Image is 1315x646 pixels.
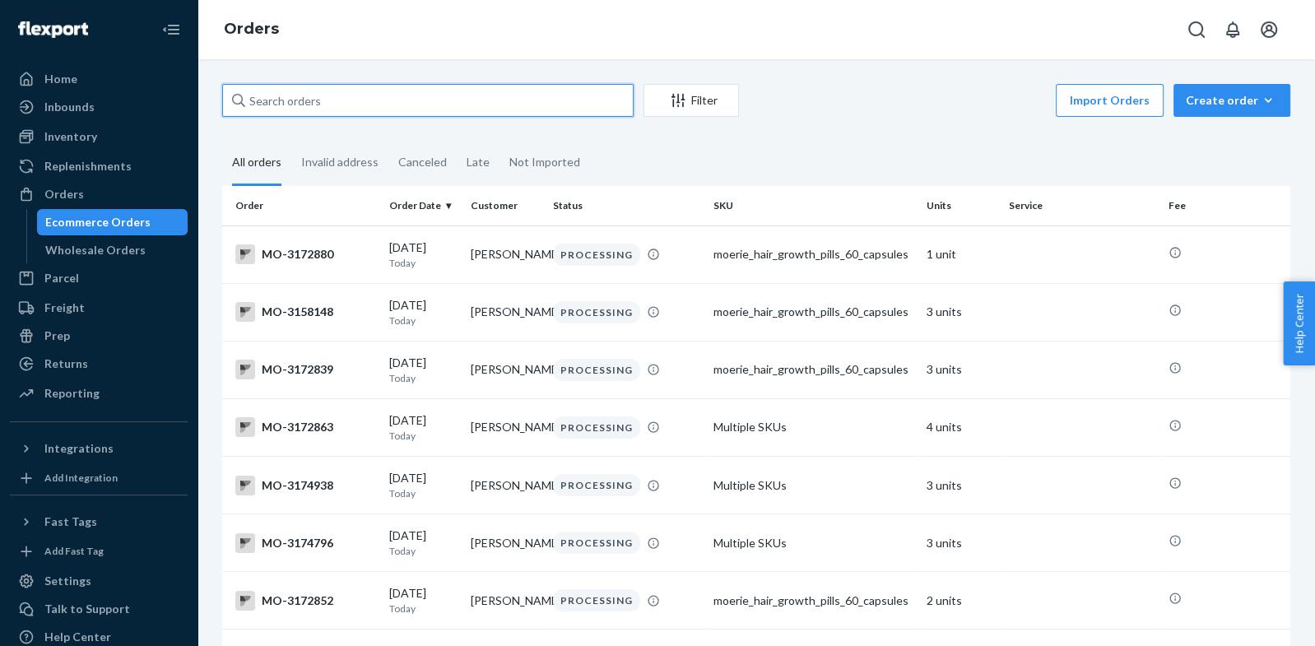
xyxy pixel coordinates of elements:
[44,356,88,372] div: Returns
[45,214,151,230] div: Ecommerce Orders
[920,514,1002,572] td: 3 units
[10,323,188,349] a: Prep
[44,99,95,115] div: Inbounds
[10,265,188,291] a: Parcel
[644,92,738,109] div: Filter
[398,141,447,184] div: Canceled
[10,181,188,207] a: Orders
[713,304,913,320] div: moerie_hair_growth_pills_60_capsules
[1252,13,1285,46] button: Open account menu
[10,123,188,150] a: Inventory
[706,186,920,225] th: SKU
[464,398,546,456] td: [PERSON_NAME]
[222,186,383,225] th: Order
[10,509,188,535] button: Fast Tags
[1173,84,1290,117] button: Create order
[553,589,640,611] div: PROCESSING
[1162,186,1290,225] th: Fee
[1283,281,1315,365] span: Help Center
[389,297,458,328] div: [DATE]
[10,153,188,179] a: Replenishments
[301,141,379,184] div: Invalid address
[10,295,188,321] a: Freight
[389,470,458,500] div: [DATE]
[44,573,91,589] div: Settings
[235,533,376,553] div: MO-3174796
[211,6,292,53] ol: breadcrumbs
[389,429,458,443] p: Today
[10,380,188,407] a: Reporting
[383,186,465,225] th: Order Date
[713,361,913,378] div: moerie_hair_growth_pills_60_capsules
[389,602,458,616] p: Today
[389,239,458,270] div: [DATE]
[44,71,77,87] div: Home
[467,141,490,184] div: Late
[10,568,188,594] a: Settings
[10,435,188,462] button: Integrations
[44,300,85,316] div: Freight
[920,186,1002,225] th: Units
[389,486,458,500] p: Today
[920,398,1002,456] td: 4 units
[706,457,920,514] td: Multiple SKUs
[44,514,97,530] div: Fast Tags
[464,572,546,630] td: [PERSON_NAME]
[706,398,920,456] td: Multiple SKUs
[155,13,188,46] button: Close Navigation
[224,20,279,38] a: Orders
[1056,84,1164,117] button: Import Orders
[464,341,546,398] td: [PERSON_NAME]
[44,471,118,485] div: Add Integration
[222,84,634,117] input: Search orders
[920,572,1002,630] td: 2 units
[44,270,79,286] div: Parcel
[389,412,458,443] div: [DATE]
[713,593,913,609] div: moerie_hair_growth_pills_60_capsules
[44,385,100,402] div: Reporting
[35,12,94,26] span: Support
[553,359,640,381] div: PROCESSING
[44,128,97,145] div: Inventory
[44,601,130,617] div: Talk to Support
[389,527,458,558] div: [DATE]
[44,629,111,645] div: Help Center
[18,21,88,38] img: Flexport logo
[44,544,104,558] div: Add Fast Tag
[44,440,114,457] div: Integrations
[235,302,376,322] div: MO-3158148
[37,237,188,263] a: Wholesale Orders
[920,457,1002,514] td: 3 units
[464,514,546,572] td: [PERSON_NAME]
[553,301,640,323] div: PROCESSING
[389,371,458,385] p: Today
[920,341,1002,398] td: 3 units
[553,244,640,266] div: PROCESSING
[44,158,132,174] div: Replenishments
[920,283,1002,341] td: 3 units
[1002,186,1163,225] th: Service
[10,596,188,622] button: Talk to Support
[464,457,546,514] td: [PERSON_NAME]
[553,474,640,496] div: PROCESSING
[553,416,640,439] div: PROCESSING
[706,514,920,572] td: Multiple SKUs
[553,532,640,554] div: PROCESSING
[10,468,188,488] a: Add Integration
[1180,13,1213,46] button: Open Search Box
[232,141,281,186] div: All orders
[389,314,458,328] p: Today
[389,585,458,616] div: [DATE]
[1216,13,1249,46] button: Open notifications
[44,328,70,344] div: Prep
[235,591,376,611] div: MO-3172852
[10,351,188,377] a: Returns
[235,244,376,264] div: MO-3172880
[235,360,376,379] div: MO-3172839
[10,541,188,561] a: Add Fast Tag
[644,84,739,117] button: Filter
[713,246,913,263] div: moerie_hair_growth_pills_60_capsules
[235,476,376,495] div: MO-3174938
[509,141,580,184] div: Not Imported
[10,94,188,120] a: Inbounds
